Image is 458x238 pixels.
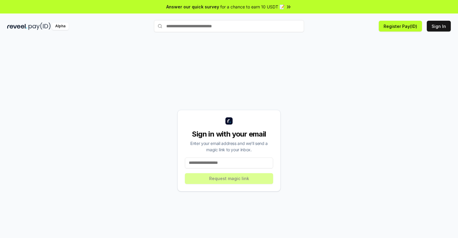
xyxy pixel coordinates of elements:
button: Register Pay(ID) [379,21,422,32]
img: pay_id [29,23,51,30]
span: Answer our quick survey [166,4,219,10]
img: logo_small [225,117,233,125]
div: Alpha [52,23,69,30]
div: Sign in with your email [185,129,273,139]
button: Sign In [427,21,451,32]
img: reveel_dark [7,23,27,30]
span: for a chance to earn 10 USDT 📝 [220,4,285,10]
div: Enter your email address and we’ll send a magic link to your inbox. [185,140,273,153]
